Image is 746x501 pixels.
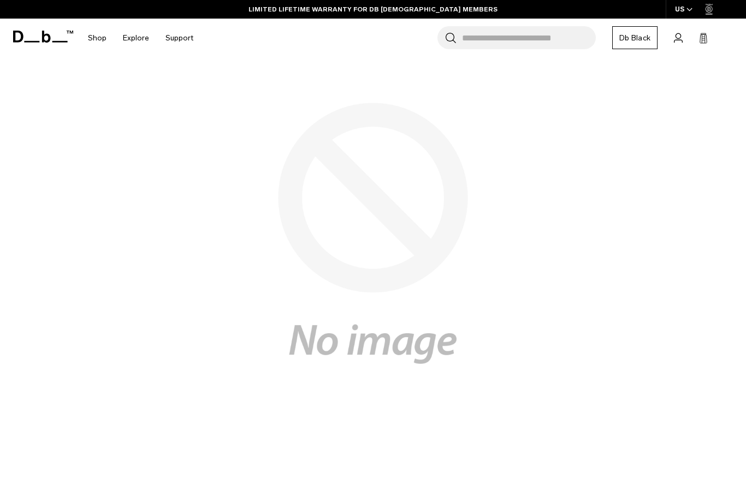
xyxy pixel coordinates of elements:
[248,4,498,14] a: LIMITED LIFETIME WARRANTY FOR DB [DEMOGRAPHIC_DATA] MEMBERS
[612,26,658,49] a: Db Black
[80,19,202,57] nav: Main Navigation
[33,411,86,434] a: Go home
[33,349,295,388] p: You’re barking up the wrong tree here. Let’s take you back to the homepage, hey?
[88,19,106,57] a: Shop
[33,258,388,349] h1: Oops, you stacked.
[165,19,193,57] a: Support
[123,19,149,57] a: Explore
